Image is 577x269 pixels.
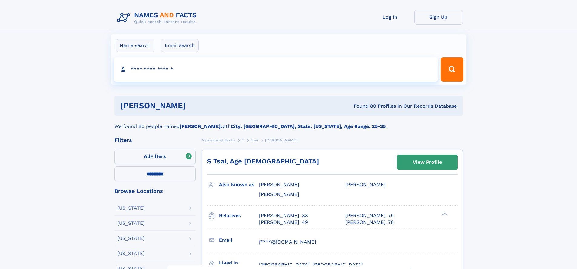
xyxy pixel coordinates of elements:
[242,136,244,144] a: T
[413,155,442,169] div: View Profile
[114,10,202,26] img: Logo Names and Facts
[231,123,386,129] b: City: [GEOGRAPHIC_DATA], State: [US_STATE], Age Range: 25-35
[345,219,394,226] a: [PERSON_NAME], 78
[440,212,448,216] div: ❯
[114,137,196,143] div: Filters
[441,57,463,82] button: Search Button
[202,136,235,144] a: Names and Facts
[259,262,363,267] span: [GEOGRAPHIC_DATA], [GEOGRAPHIC_DATA]
[259,219,308,226] a: [PERSON_NAME], 49
[180,123,221,129] b: [PERSON_NAME]
[117,236,145,241] div: [US_STATE]
[242,138,244,142] span: T
[114,116,463,130] div: We found 80 people named with .
[259,212,308,219] a: [PERSON_NAME], 88
[161,39,199,52] label: Email search
[207,157,319,165] a: S Tsai, Age [DEMOGRAPHIC_DATA]
[219,258,259,268] h3: Lived in
[251,136,258,144] a: Tsai
[397,155,457,170] a: View Profile
[265,138,297,142] span: [PERSON_NAME]
[345,212,394,219] a: [PERSON_NAME], 79
[219,235,259,245] h3: Email
[117,206,145,210] div: [US_STATE]
[114,150,196,164] label: Filters
[144,153,150,159] span: All
[117,221,145,226] div: [US_STATE]
[219,210,259,221] h3: Relatives
[251,138,258,142] span: Tsai
[366,10,414,25] a: Log In
[114,188,196,194] div: Browse Locations
[259,182,299,187] span: [PERSON_NAME]
[259,191,299,197] span: [PERSON_NAME]
[117,251,145,256] div: [US_STATE]
[121,102,270,109] h1: [PERSON_NAME]
[345,182,386,187] span: [PERSON_NAME]
[116,39,154,52] label: Name search
[414,10,463,25] a: Sign Up
[219,180,259,190] h3: Also known as
[270,103,457,109] div: Found 80 Profiles In Our Records Database
[114,57,438,82] input: search input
